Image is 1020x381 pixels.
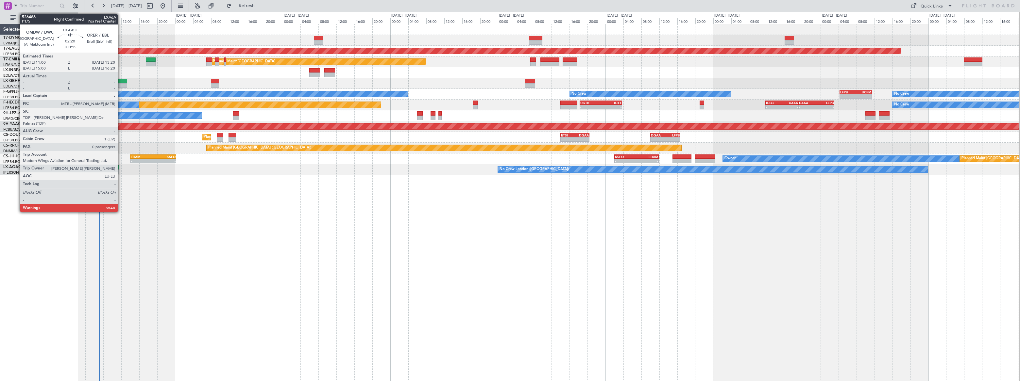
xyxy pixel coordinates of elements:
[480,18,498,24] div: 20:00
[3,116,22,121] a: LFMD/CEQ
[695,18,713,24] div: 20:00
[534,18,552,24] div: 08:00
[176,13,201,19] div: [DATE] - [DATE]
[570,18,588,24] div: 16:00
[840,94,856,98] div: -
[782,101,798,105] div: UAAA
[946,18,964,24] div: 04:00
[3,133,41,137] a: CS-DOUGlobal 6500
[17,16,69,20] span: All Aircraft
[283,18,301,24] div: 00:00
[193,18,211,24] div: 04:00
[982,18,1000,24] div: 12:00
[782,105,798,109] div: -
[724,154,736,164] div: Owner
[856,94,871,98] div: -
[929,13,955,19] div: [DATE] - [DATE]
[3,105,20,110] a: LFPB/LBG
[175,18,193,24] div: 00:00
[211,18,229,24] div: 08:00
[3,36,18,40] span: T7-DYN
[816,105,834,109] div: -
[785,18,803,24] div: 16:00
[908,1,956,11] button: Quick Links
[637,159,658,163] div: -
[444,18,462,24] div: 12:00
[3,101,18,104] span: F-HECD
[766,101,782,105] div: RJBB
[822,13,847,19] div: [DATE] - [DATE]
[3,47,37,51] a: T7-EAGLFalcon 8X
[580,105,601,109] div: -
[767,18,785,24] div: 12:00
[3,57,43,61] a: T7-EMIHawker 900XP
[749,18,767,24] div: 08:00
[601,101,621,105] div: RJTT
[894,89,909,99] div: No Crew
[284,13,309,19] div: [DATE] - [DATE]
[821,18,839,24] div: 00:00
[575,137,589,141] div: -
[121,18,139,24] div: 12:00
[561,133,575,137] div: ETSI
[153,159,176,163] div: -
[3,90,42,94] a: F-GPNJFalcon 900EX
[498,18,516,24] div: 00:00
[964,18,982,24] div: 08:00
[714,13,739,19] div: [DATE] - [DATE]
[3,73,23,78] a: EDLW/DTM
[3,149,24,153] a: DNMM/LOS
[665,137,680,141] div: -
[301,18,319,24] div: 04:00
[500,165,569,174] div: No Crew London ([GEOGRAPHIC_DATA])
[665,133,680,137] div: LFPB
[355,18,373,24] div: 16:00
[372,18,390,24] div: 20:00
[3,68,16,72] span: LX-INB
[208,143,311,153] div: Planned Maint [GEOGRAPHIC_DATA] ([GEOGRAPHIC_DATA])
[3,133,19,137] span: CS-DOU
[3,159,20,164] a: LFPB/LBG
[3,101,36,104] a: F-HECDFalcon 7X
[803,18,821,24] div: 20:00
[766,105,782,109] div: -
[857,18,875,24] div: 08:00
[3,144,17,148] span: CS-RRC
[839,18,857,24] div: 04:00
[3,122,18,126] span: 9H-YAA
[561,137,575,141] div: -
[20,1,58,11] input: Trip Number
[588,18,606,24] div: 20:00
[247,18,265,24] div: 16:00
[223,1,263,11] button: Refresh
[157,18,175,24] div: 20:00
[575,133,589,137] div: DGAA
[3,154,17,158] span: CS-JHH
[677,18,695,24] div: 16:00
[1000,18,1018,24] div: 16:00
[390,18,408,24] div: 00:00
[641,18,659,24] div: 08:00
[79,13,104,19] div: [DATE] - [DATE]
[607,13,632,19] div: [DATE] - [DATE]
[615,155,637,159] div: KSFO
[910,18,928,24] div: 20:00
[265,18,283,24] div: 20:00
[3,52,20,56] a: LFPB/LBG
[731,18,749,24] div: 04:00
[601,105,621,109] div: -
[799,105,816,109] div: -
[623,18,641,24] div: 04:00
[153,155,176,159] div: KSFO
[928,18,946,24] div: 00:00
[840,90,856,94] div: LFPB
[3,68,55,72] a: LX-INBFalcon 900EX EASy II
[875,18,892,24] div: 12:00
[894,100,909,110] div: No Crew
[3,79,18,83] span: LX-GBH
[391,13,416,19] div: [DATE] - [DATE]
[204,132,307,142] div: Planned Maint [GEOGRAPHIC_DATA] ([GEOGRAPHIC_DATA])
[233,4,261,8] span: Refresh
[580,101,601,105] div: UGTB
[131,159,153,163] div: -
